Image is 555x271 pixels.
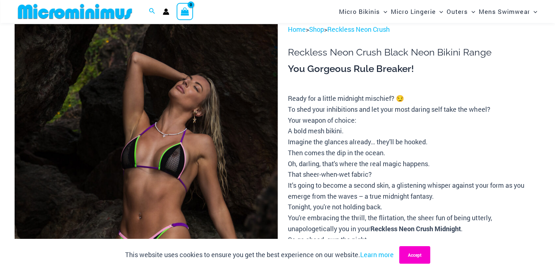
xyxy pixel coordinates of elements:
nav: Site Navigation [336,1,540,22]
p: This website uses cookies to ensure you get the best experience on our website. [125,249,394,260]
span: Menu Toggle [530,2,537,21]
a: Search icon link [149,7,155,16]
span: Mens Swimwear [479,2,530,21]
a: OutersMenu ToggleMenu Toggle [445,2,477,21]
a: Learn more [360,250,394,259]
span: Menu Toggle [468,2,475,21]
a: Home [288,25,306,34]
button: Accept [399,246,430,264]
b: Reckless Neon Crush Midnight [370,224,461,233]
a: Reckless Neon Crush [327,25,390,34]
span: Outers [447,2,468,21]
a: Shop [309,25,324,34]
span: Micro Bikinis [339,2,380,21]
a: Account icon link [163,8,169,15]
span: Micro Lingerie [391,2,436,21]
h1: Reckless Neon Crush Black Neon Bikini Range [288,47,540,58]
p: > > [288,24,540,35]
a: Micro LingerieMenu ToggleMenu Toggle [389,2,445,21]
h3: You Gorgeous Rule Breaker! [288,63,540,75]
span: Menu Toggle [380,2,387,21]
span: Menu Toggle [436,2,443,21]
img: MM SHOP LOGO FLAT [15,3,135,20]
a: Micro BikinisMenu ToggleMenu Toggle [337,2,389,21]
a: Mens SwimwearMenu ToggleMenu Toggle [477,2,539,21]
a: View Shopping Cart, empty [177,3,193,20]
